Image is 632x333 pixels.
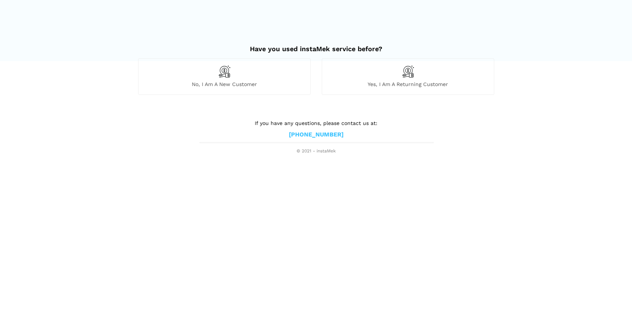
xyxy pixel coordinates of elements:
[138,37,494,53] h2: Have you used instaMek service before?
[322,81,494,88] span: Yes, I am a returning customer
[200,148,433,154] span: © 2021 - instaMek
[138,81,310,88] span: No, I am a new customer
[200,119,433,127] p: If you have any questions, please contact us at:
[289,131,344,139] a: [PHONE_NUMBER]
